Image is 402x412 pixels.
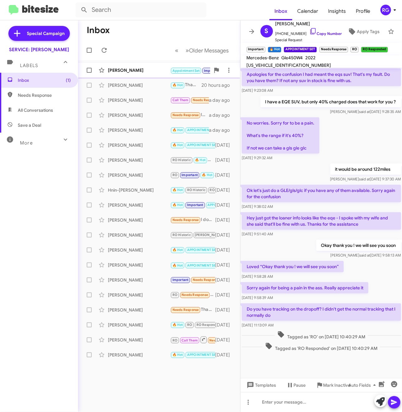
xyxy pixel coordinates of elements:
a: Inbox [269,2,292,20]
button: Auto Fields [343,380,383,391]
span: 🔥 Hot [202,173,213,177]
span: said at [359,253,370,257]
a: Profile [351,2,375,20]
span: All Conversations [18,107,53,113]
div: [DATE] [215,277,235,283]
span: (1) [66,77,71,83]
div: [PERSON_NAME] [108,97,170,103]
span: RO [172,173,177,177]
span: 🔥 Hot [195,158,206,162]
span: Special Request [275,37,342,43]
span: APPOINTMENT SET [187,128,218,132]
div: [PERSON_NAME] [108,232,170,238]
span: [PERSON_NAME] [275,20,342,27]
span: Needs Response [172,218,199,222]
div: [DATE] [215,187,235,193]
span: [DATE] 9:58:39 AM [242,295,273,300]
button: RG [375,5,395,15]
span: said at [359,177,370,181]
button: Apply Tags [342,26,385,37]
span: [US_VEHICLE_IDENTIFICATION_NUMBER] [247,62,331,68]
div: [DATE] [215,262,235,268]
span: Mercedes-Benz [247,55,279,61]
div: No problem! Take your time, and let me know if you have any other questions. [170,156,215,164]
div: Hnin-[PERSON_NAME] [108,187,170,193]
span: Important [172,278,189,282]
div: I was in [GEOGRAPHIC_DATA][US_STATE] and took my Mercedes GLC 300 to the Mercedes Dealer in [GEOG... [170,246,215,253]
div: [PERSON_NAME] [108,337,170,343]
span: 🔥 Hot [172,323,183,327]
div: [DATE] [215,352,235,358]
nav: Page navigation example [172,44,233,57]
p: Okay thank you ! we will see you soon [316,240,401,251]
span: 2022 [306,55,316,61]
p: Hey just got the loaner info looks like the eqe - I spoke with my wife and she said that'll be fi... [242,212,401,230]
div: [PERSON_NAME] [108,247,170,253]
span: Tagged as 'RO Responded' on [DATE] 10:40:29 AM [263,342,380,351]
div: [DATE] [215,157,235,163]
p: No worries. Sorry for to be a pain. What's the range if it's 40%? If not we can take a gls gle glc [242,117,319,154]
div: Hey [PERSON_NAME], I think my tires are still ok for now. Will hold off for now [170,261,215,269]
span: 🔥 Hot [172,203,183,207]
span: 🔥 Hot [172,248,183,252]
span: RO Historic [172,158,191,162]
p: it would be around 122miles [330,164,401,175]
span: Needs Response [193,278,219,282]
small: 🔥 Hot [268,47,281,52]
div: [PERSON_NAME] [108,157,170,163]
a: Calendar [292,2,323,20]
button: Next [182,44,233,57]
span: More [20,140,33,146]
small: Important [247,47,265,52]
button: Previous [172,44,182,57]
div: [PERSON_NAME] [108,292,170,298]
div: [DATE] [215,292,235,298]
span: Needs Response [182,293,208,297]
small: RO Responded [361,47,388,52]
div: [DATE] [215,337,235,343]
div: [PERSON_NAME] [108,307,170,313]
div: Please give me a call to discuss [PHONE_NUMBER] [170,96,209,104]
span: Appointment Set [172,69,200,73]
span: Gle450W4 [282,55,303,61]
button: Mark Inactive [311,380,356,391]
span: 🔥 Hot [172,188,183,192]
span: « [175,47,179,54]
span: 🔥 Hot [172,143,183,147]
span: [PERSON_NAME] [DATE] 9:37:30 AM [330,177,401,181]
div: [PERSON_NAME] [108,82,170,88]
span: RO Responded Historic [210,188,247,192]
span: » [186,47,189,54]
div: Yes [170,141,215,149]
span: Mark Inactive [323,380,351,391]
span: Auto Fields [348,380,378,391]
span: [DATE] 9:29:32 AM [242,155,272,160]
span: said at [359,109,370,114]
span: APPOINTMENT SET [187,263,218,267]
button: Pause [281,380,311,391]
div: I'll take care of it on my own. Thanks. [170,111,209,119]
div: [DATE] [215,322,235,328]
span: RO [187,323,192,327]
div: [PERSON_NAME] [108,172,170,178]
span: [PERSON_NAME] [DATE] 9:58:13 AM [330,253,401,257]
p: Apologies for the confusion I had meant the eqs suv! That's my fault. Do you have them? If not an... [242,69,401,86]
div: a day ago [209,127,235,133]
div: [DATE] [215,172,235,178]
small: RO [351,47,359,52]
span: 🔥 Hot [172,128,183,132]
div: [DATE] [215,202,235,208]
span: 🔥 Hot [172,263,183,267]
span: RO Historic [187,188,206,192]
div: I understand, we also wash your vehicle and provide you a loaner . All are tires come with a 1 ye... [170,171,215,179]
div: [PERSON_NAME] [108,322,170,328]
span: Needs Response [209,338,236,342]
a: Special Campaign [8,26,70,41]
div: [PERSON_NAME] [108,277,170,283]
div: Thank you! [170,81,201,89]
span: Important [182,173,198,177]
span: Insights [323,2,351,20]
div: I don't remember this recommendation. There was a screw in one and you asked if I wanted to repla... [170,216,215,223]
